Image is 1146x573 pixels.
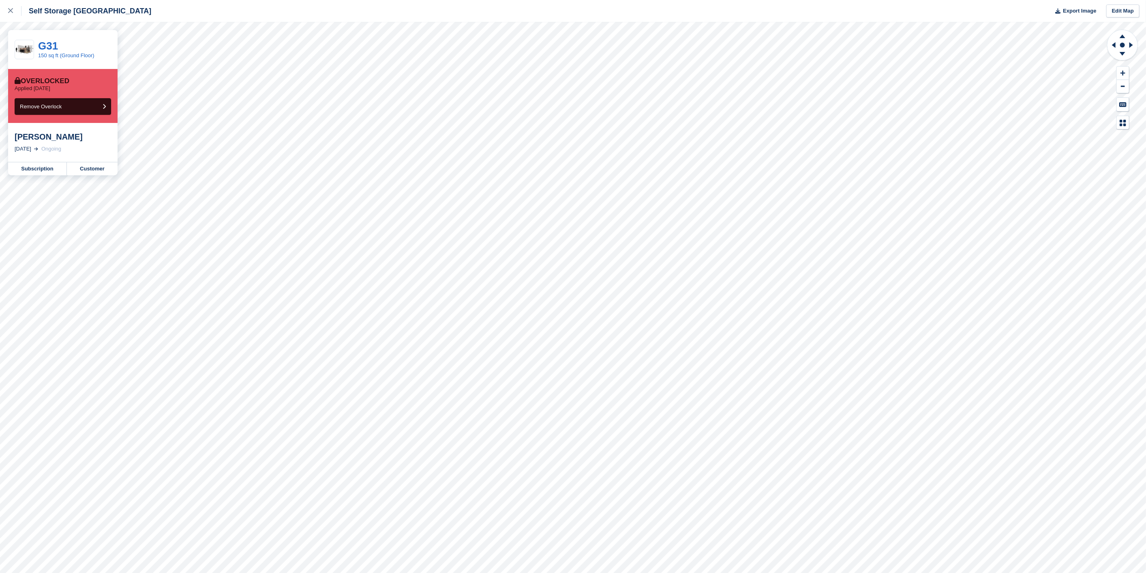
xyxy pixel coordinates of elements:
div: Self Storage [GEOGRAPHIC_DATA] [21,6,151,16]
div: [DATE] [15,145,31,153]
img: 150.jpg [15,43,34,57]
div: Ongoing [41,145,61,153]
button: Remove Overlock [15,98,111,115]
span: Remove Overlock [20,103,62,110]
a: Edit Map [1106,4,1140,18]
button: Map Legend [1117,116,1129,129]
a: Customer [67,162,118,175]
img: arrow-right-light-icn-cde0832a797a2874e46488d9cf13f60e5c3a73dbe684e267c42b8395dfbc2abf.svg [34,147,38,151]
a: G31 [38,40,58,52]
button: Zoom In [1117,67,1129,80]
button: Export Image [1050,4,1097,18]
a: 150 sq ft (Ground Floor) [38,52,94,58]
span: Export Image [1063,7,1096,15]
div: [PERSON_NAME] [15,132,111,142]
a: Subscription [8,162,67,175]
button: Keyboard Shortcuts [1117,98,1129,111]
div: Overlocked [15,77,69,85]
button: Zoom Out [1117,80,1129,93]
p: Applied [DATE] [15,85,50,92]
